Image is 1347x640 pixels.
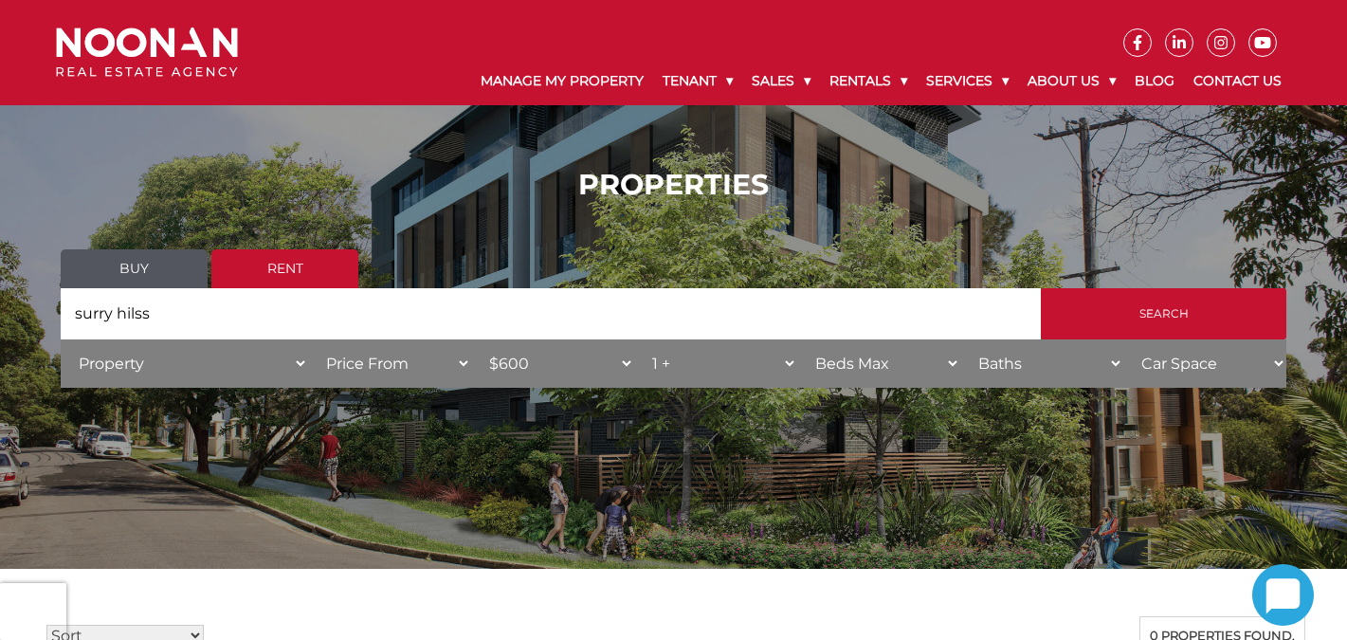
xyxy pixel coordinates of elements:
a: Buy [61,249,208,288]
a: Blog [1125,57,1184,105]
h1: PROPERTIES [61,168,1286,202]
img: Noonan Real Estate Agency [56,27,238,78]
a: Rentals [820,57,917,105]
a: Manage My Property [471,57,653,105]
a: Sales [742,57,820,105]
a: Tenant [653,57,742,105]
a: Services [917,57,1018,105]
a: About Us [1018,57,1125,105]
a: Contact Us [1184,57,1291,105]
a: Rent [211,249,358,288]
input: Search [1041,288,1286,339]
input: Search by suburb, postcode or area [61,288,1041,339]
